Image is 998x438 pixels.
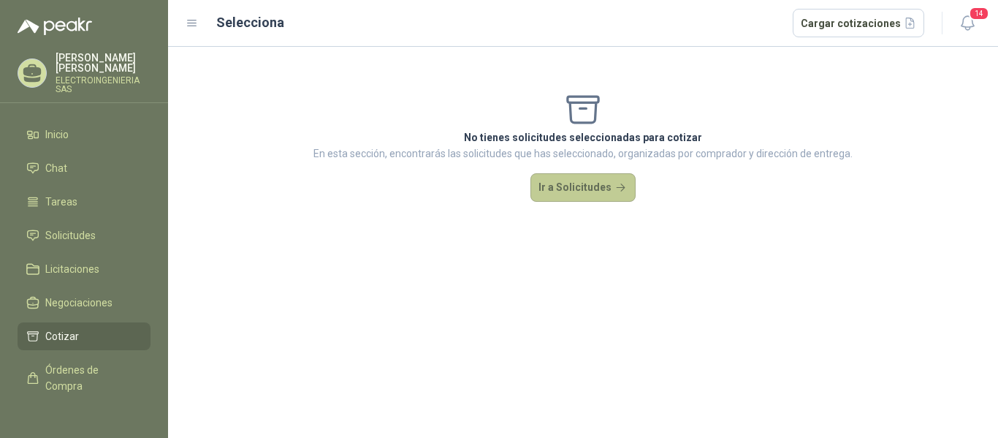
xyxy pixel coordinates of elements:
a: Licitaciones [18,255,151,283]
span: Órdenes de Compra [45,362,137,394]
p: [PERSON_NAME] [PERSON_NAME] [56,53,151,73]
span: Cotizar [45,328,79,344]
a: Órdenes de Compra [18,356,151,400]
button: Ir a Solicitudes [530,173,636,203]
span: Solicitudes [45,227,96,243]
p: En esta sección, encontrarás las solicitudes que has seleccionado, organizadas por comprador y di... [313,146,853,162]
a: Solicitudes [18,222,151,249]
p: ELECTROINGENIERIA SAS [56,76,151,94]
span: Inicio [45,127,69,143]
span: Negociaciones [45,295,113,311]
h2: Selecciona [216,12,284,33]
p: No tienes solicitudes seleccionadas para cotizar [313,129,853,146]
span: Tareas [45,194,77,210]
span: Licitaciones [45,261,99,277]
a: Inicio [18,121,151,148]
a: Negociaciones [18,289,151,317]
a: Chat [18,154,151,182]
a: Tareas [18,188,151,216]
a: Cotizar [18,322,151,350]
span: Chat [45,160,67,176]
button: Cargar cotizaciones [793,9,925,38]
button: 14 [954,10,980,37]
img: Logo peakr [18,18,92,35]
span: 14 [969,7,989,20]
